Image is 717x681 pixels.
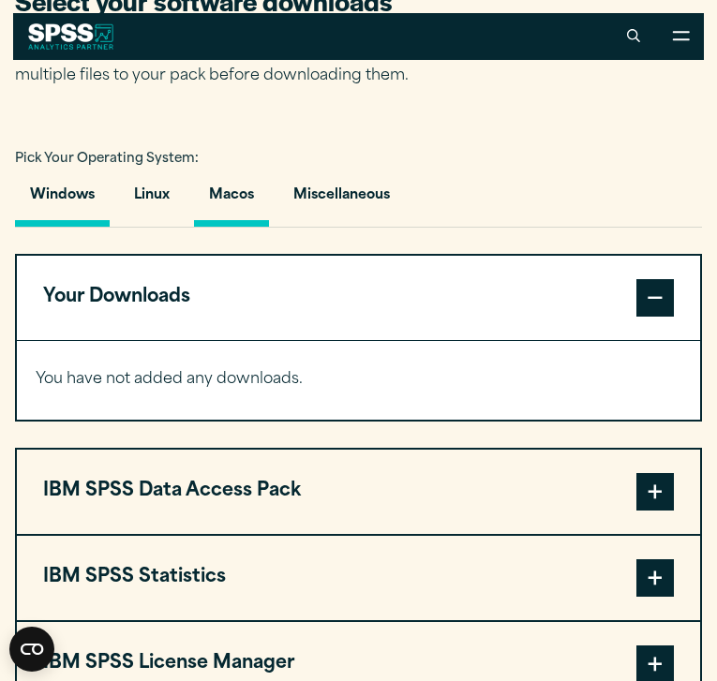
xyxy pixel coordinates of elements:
[17,340,700,420] div: Your Downloads
[9,627,54,672] button: Open CMP widget
[194,173,269,227] button: Macos
[15,173,110,227] button: Windows
[28,23,113,50] img: SPSS White Logo
[36,366,680,393] p: You have not added any downloads.
[119,173,185,227] button: Linux
[15,36,643,90] p: Use the table below to find and navigate to your desired downloads. You can add multiple files to...
[17,256,700,340] button: Your Downloads
[15,153,199,165] span: Pick Your Operating System:
[17,450,700,534] button: IBM SPSS Data Access Pack
[17,536,700,620] button: IBM SPSS Statistics
[278,173,405,227] button: Miscellaneous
